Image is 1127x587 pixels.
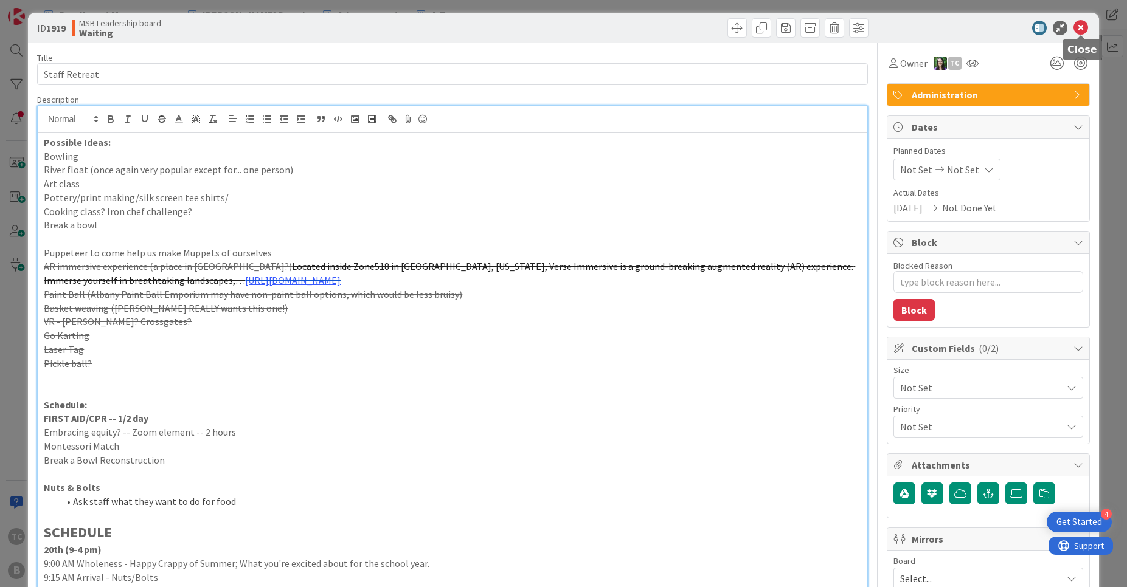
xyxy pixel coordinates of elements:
[44,149,861,163] p: Bowling
[44,260,292,272] s: AR immersive experience (a place in [GEOGRAPHIC_DATA]?)
[912,120,1067,134] span: Dates
[44,329,89,342] s: Go Karting
[44,136,111,148] strong: Possible Ideas:
[37,52,53,63] label: Title
[44,399,87,411] strong: Schedule:
[44,343,84,355] s: Laser Tag
[58,495,861,509] li: Ask staff what they want to do for food
[44,302,288,314] s: Basket weaving ([PERSON_NAME] REALLY wants this one!)
[900,56,928,70] span: Owner
[1056,516,1102,528] div: Get Started
[893,260,952,271] label: Blocked Reason
[44,247,272,259] s: Puppeteer to come help us make Muppets of ourselves
[44,439,861,453] p: Montessori Match
[44,218,861,232] p: Break a bowl
[893,187,1083,199] span: Actual Dates
[900,379,1056,396] span: Not Set
[912,532,1067,546] span: Mirrors
[44,288,462,300] s: Paint Ball (Albany Paint Ball Emporium may have non-paint ball options, which would be less bruisy)
[79,28,161,38] b: Waiting
[942,201,997,215] span: Not Done Yet
[900,570,1056,587] span: Select...
[44,315,192,328] s: VR - [PERSON_NAME]? Crossgates?
[912,88,1067,102] span: Administration
[44,481,100,493] strong: Nuts & Bolts
[44,523,112,541] strong: SCHEDULE
[934,57,947,70] img: ML
[900,418,1056,435] span: Not Set
[44,557,861,571] p: 9:00 AM Wholeness - Happy Crappy of Summer; What you're excited about for the school year.
[44,571,861,585] p: 9:15 AM Arrival - Nuts/Bolts
[44,260,855,286] s: Located inside Zone518 in [GEOGRAPHIC_DATA], [US_STATE], Verse Immersive is a ground-breaking aug...
[912,458,1067,472] span: Attachments
[893,366,1083,374] div: Size
[900,162,932,177] span: Not Set
[893,201,923,215] span: [DATE]
[37,21,66,35] span: ID
[893,405,1083,413] div: Priority
[37,94,79,105] span: Description
[44,453,861,467] p: Break a Bowl Reconstruction
[44,205,861,219] p: Cooking class? Iron chef challenge?
[912,341,1067,355] span: Custom Fields
[245,274,341,286] a: [URL][DOMAIN_NAME]
[893,299,935,321] button: Block
[44,425,861,439] p: Embracing equity? -- Zoom element -- 2 hours
[1101,509,1112,520] div: 4
[46,22,66,34] b: 1919
[44,163,861,177] p: River float (once again very popular except for... one person)
[26,2,55,16] span: Support
[44,412,148,424] strong: FIRST AID/CPR -- 1/2 day
[893,145,1083,157] span: Planned Dates
[947,162,979,177] span: Not Set
[44,177,861,191] p: Art class
[44,357,92,369] s: Pickle ball?
[37,63,867,85] input: type card name here...
[1067,44,1097,55] h5: Close
[1047,512,1112,532] div: Open Get Started checklist, remaining modules: 4
[44,543,102,555] strong: 20th (9-4 pm)
[948,57,962,70] div: TC
[79,18,161,28] span: MSB Leadership board
[893,557,915,565] span: Board
[44,191,861,205] p: Pottery/print making/silk screen tee shirts/
[912,235,1067,250] span: Block
[979,342,999,354] span: ( 0/2 )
